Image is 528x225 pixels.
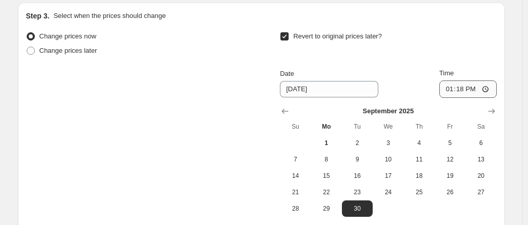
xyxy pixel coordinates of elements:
[39,32,96,40] span: Change prices now
[311,184,342,200] button: Monday September 22 2025
[53,11,166,21] p: Select when the prices should change
[408,172,430,180] span: 18
[470,188,492,196] span: 27
[315,139,338,147] span: 1
[435,135,465,151] button: Friday September 5 2025
[346,122,369,131] span: Tu
[465,135,496,151] button: Saturday September 6 2025
[342,184,373,200] button: Tuesday September 23 2025
[439,80,497,98] input: 12:00
[377,172,399,180] span: 17
[435,151,465,168] button: Friday September 12 2025
[439,69,454,77] span: Time
[346,139,369,147] span: 2
[439,172,461,180] span: 19
[408,188,430,196] span: 25
[408,155,430,163] span: 11
[311,200,342,217] button: Monday September 29 2025
[377,139,399,147] span: 3
[465,151,496,168] button: Saturday September 13 2025
[342,135,373,151] button: Tuesday September 2 2025
[403,168,434,184] button: Thursday September 18 2025
[311,118,342,135] th: Monday
[439,139,461,147] span: 5
[346,204,369,213] span: 30
[377,188,399,196] span: 24
[403,118,434,135] th: Thursday
[315,188,338,196] span: 22
[373,184,403,200] button: Wednesday September 24 2025
[280,70,294,77] span: Date
[280,168,311,184] button: Sunday September 14 2025
[439,122,461,131] span: Fr
[280,118,311,135] th: Sunday
[315,122,338,131] span: Mo
[39,47,97,54] span: Change prices later
[408,122,430,131] span: Th
[311,135,342,151] button: Today Monday September 1 2025
[373,118,403,135] th: Wednesday
[284,188,307,196] span: 21
[284,155,307,163] span: 7
[278,104,292,118] button: Show previous month, August 2025
[470,139,492,147] span: 6
[439,188,461,196] span: 26
[377,122,399,131] span: We
[315,172,338,180] span: 15
[346,155,369,163] span: 9
[465,118,496,135] th: Saturday
[280,200,311,217] button: Sunday September 28 2025
[470,155,492,163] span: 13
[342,200,373,217] button: Tuesday September 30 2025
[484,104,499,118] button: Show next month, October 2025
[470,172,492,180] span: 20
[280,151,311,168] button: Sunday September 7 2025
[346,188,369,196] span: 23
[311,151,342,168] button: Monday September 8 2025
[373,151,403,168] button: Wednesday September 10 2025
[470,122,492,131] span: Sa
[408,139,430,147] span: 4
[403,151,434,168] button: Thursday September 11 2025
[315,204,338,213] span: 29
[373,168,403,184] button: Wednesday September 17 2025
[435,118,465,135] th: Friday
[465,184,496,200] button: Saturday September 27 2025
[377,155,399,163] span: 10
[280,184,311,200] button: Sunday September 21 2025
[342,151,373,168] button: Tuesday September 9 2025
[373,135,403,151] button: Wednesday September 3 2025
[465,168,496,184] button: Saturday September 20 2025
[284,172,307,180] span: 14
[293,32,382,40] span: Revert to original prices later?
[435,184,465,200] button: Friday September 26 2025
[280,81,378,97] input: 9/1/2025
[346,172,369,180] span: 16
[311,168,342,184] button: Monday September 15 2025
[403,184,434,200] button: Thursday September 25 2025
[284,122,307,131] span: Su
[435,168,465,184] button: Friday September 19 2025
[439,155,461,163] span: 12
[342,168,373,184] button: Tuesday September 16 2025
[403,135,434,151] button: Thursday September 4 2025
[284,204,307,213] span: 28
[342,118,373,135] th: Tuesday
[26,11,50,21] h2: Step 3.
[315,155,338,163] span: 8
